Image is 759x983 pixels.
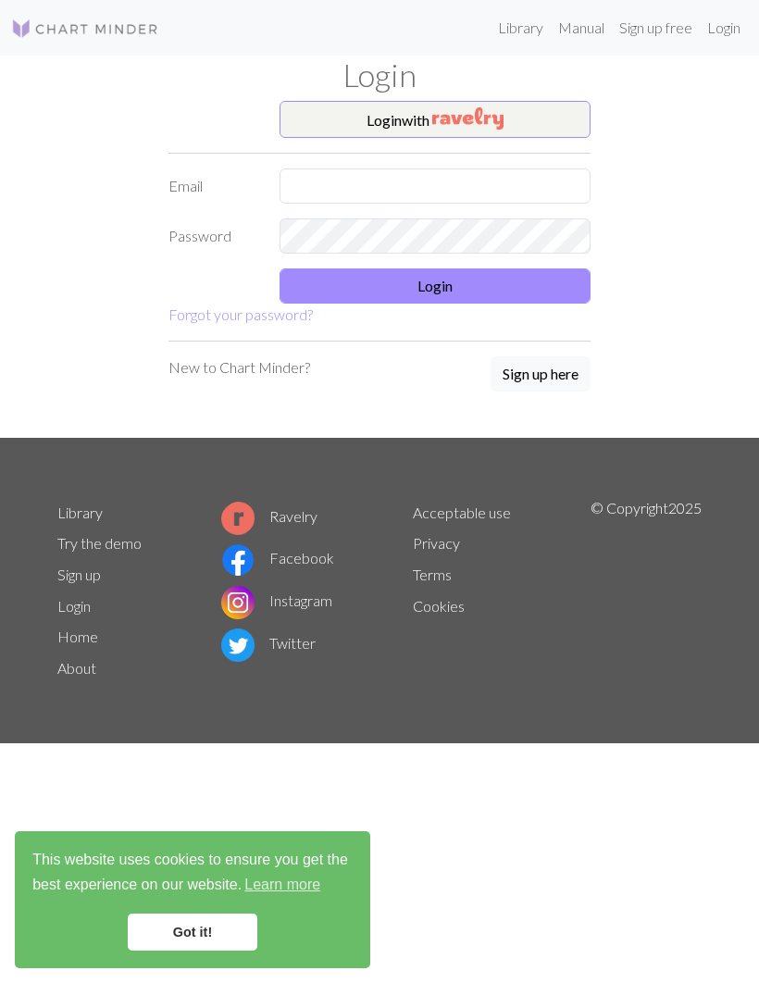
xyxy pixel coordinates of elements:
img: Ravelry [432,107,504,130]
img: Logo [11,18,159,40]
a: Sign up free [612,9,700,46]
p: © Copyright 2025 [591,497,702,684]
a: Acceptable use [413,504,511,521]
a: Privacy [413,534,460,552]
div: cookieconsent [15,831,370,968]
p: New to Chart Minder? [168,356,310,379]
a: Cookies [413,597,465,615]
span: This website uses cookies to ensure you get the best experience on our website. [32,849,353,899]
a: Library [57,504,103,521]
button: Loginwith [280,101,591,138]
a: About [57,659,96,677]
img: Ravelry logo [221,502,255,535]
a: Sign up here [491,356,591,393]
a: Library [491,9,551,46]
img: Instagram logo [221,586,255,619]
a: Sign up [57,566,101,583]
button: Sign up here [491,356,591,392]
a: Login [57,597,91,615]
a: Facebook [221,549,334,566]
a: learn more about cookies [242,871,323,899]
label: Email [157,168,268,204]
a: Login [700,9,748,46]
img: Twitter logo [221,628,255,662]
a: Home [57,628,98,645]
a: Ravelry [221,507,317,525]
h1: Login [46,56,713,93]
a: Instagram [221,591,332,609]
a: Try the demo [57,534,142,552]
a: dismiss cookie message [128,914,257,951]
label: Password [157,218,268,254]
a: Terms [413,566,452,583]
a: Forgot your password? [168,305,313,323]
button: Login [280,268,591,304]
img: Facebook logo [221,543,255,577]
a: Twitter [221,634,316,652]
a: Manual [551,9,612,46]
